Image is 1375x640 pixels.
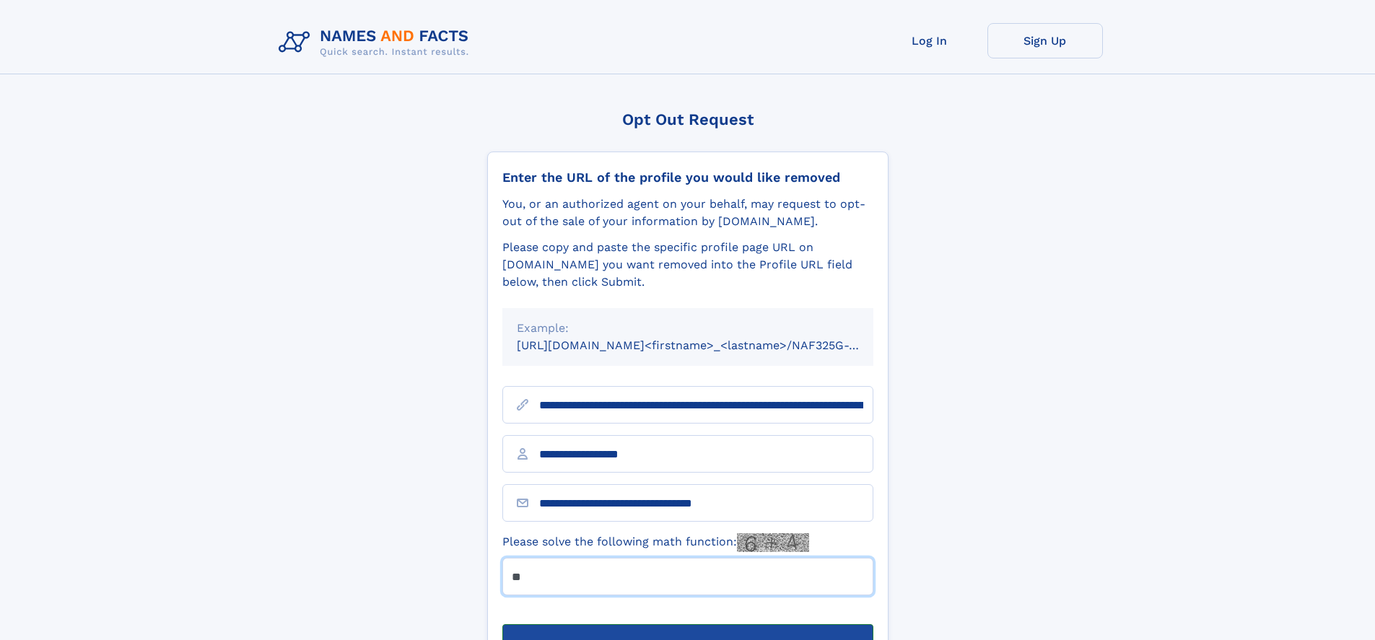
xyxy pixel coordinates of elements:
[502,239,873,291] div: Please copy and paste the specific profile page URL on [DOMAIN_NAME] you want removed into the Pr...
[987,23,1103,58] a: Sign Up
[502,533,809,552] label: Please solve the following math function:
[517,320,859,337] div: Example:
[502,170,873,185] div: Enter the URL of the profile you would like removed
[487,110,889,128] div: Opt Out Request
[517,338,901,352] small: [URL][DOMAIN_NAME]<firstname>_<lastname>/NAF325G-xxxxxxxx
[502,196,873,230] div: You, or an authorized agent on your behalf, may request to opt-out of the sale of your informatio...
[872,23,987,58] a: Log In
[273,23,481,62] img: Logo Names and Facts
